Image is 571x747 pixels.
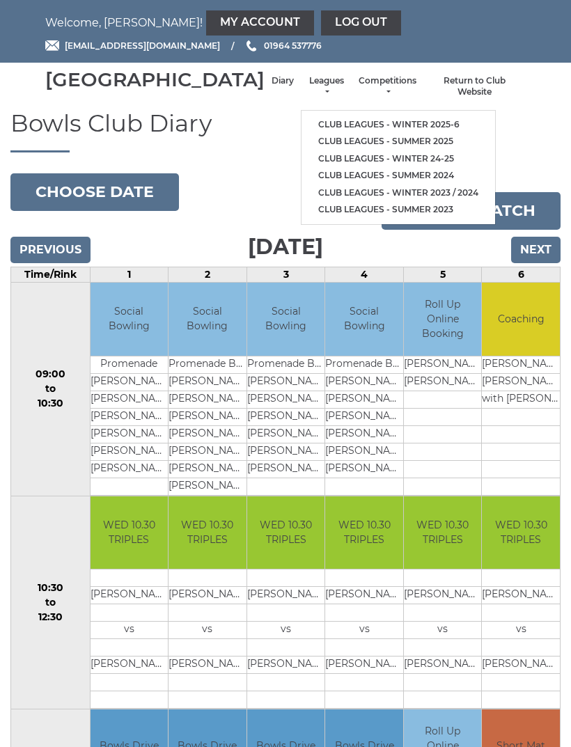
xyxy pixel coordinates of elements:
td: WED 10.30 TRIPLES [325,496,403,569]
td: [PERSON_NAME] [91,391,169,408]
td: 1 [90,267,169,283]
td: WED 10.30 TRIPLES [404,496,482,569]
td: [PERSON_NAME] [91,460,169,478]
img: Email [45,40,59,51]
td: [PERSON_NAME] [169,443,247,460]
td: [PERSON_NAME] [169,478,247,495]
td: [PERSON_NAME] [247,656,325,674]
input: Previous [10,237,91,263]
td: [PERSON_NAME] [325,373,403,391]
td: [PERSON_NAME] [91,443,169,460]
td: [PERSON_NAME] [482,373,560,391]
td: [PERSON_NAME] [247,587,325,604]
td: [PERSON_NAME] [247,391,325,408]
a: Club leagues - Winter 24-25 [302,150,495,168]
a: My Account [206,10,314,36]
td: vs [91,622,169,639]
a: Email [EMAIL_ADDRESS][DOMAIN_NAME] [45,39,220,52]
td: Time/Rink [11,267,91,283]
td: [PERSON_NAME] [91,408,169,425]
td: 2 [169,267,247,283]
td: WED 10.30 TRIPLES [91,496,169,569]
td: [PERSON_NAME] [169,656,247,674]
td: [PERSON_NAME] [404,356,482,373]
td: Social Bowling [325,283,403,356]
h1: Bowls Club Diary [10,111,561,152]
td: [PERSON_NAME] [325,408,403,425]
td: 09:00 to 10:30 [11,283,91,496]
td: [PERSON_NAME] [247,443,325,460]
td: [PERSON_NAME] [404,656,482,674]
td: [PERSON_NAME] [169,391,247,408]
td: [PERSON_NAME] [247,460,325,478]
img: Phone us [247,40,256,52]
td: vs [482,622,560,639]
a: Competitions [359,75,416,98]
td: [PERSON_NAME] [247,373,325,391]
a: Return to Club Website [430,75,519,98]
td: [PERSON_NAME] [247,408,325,425]
td: [PERSON_NAME] [404,587,482,604]
td: Roll Up Online Booking [404,283,482,356]
td: Social Bowling [169,283,247,356]
td: [PERSON_NAME] [91,373,169,391]
td: [PERSON_NAME] [482,587,560,604]
a: Phone us 01964 537776 [244,39,322,52]
td: [PERSON_NAME] [325,460,403,478]
td: vs [325,622,403,639]
a: Club leagues - Summer 2023 [302,201,495,219]
td: vs [247,622,325,639]
a: Diary [272,75,294,87]
td: Coaching [482,283,560,356]
td: Promenade Bowls [325,356,403,373]
td: [PERSON_NAME] [404,373,482,391]
span: 01964 537776 [264,40,322,51]
td: [PERSON_NAME] [91,587,169,604]
td: Promenade Bowls [247,356,325,373]
td: Social Bowling [91,283,169,356]
td: 6 [482,267,561,283]
a: Club leagues - Summer 2024 [302,167,495,184]
td: [PERSON_NAME] [482,656,560,674]
button: Choose date [10,173,179,211]
a: Club leagues - Summer 2025 [302,133,495,150]
td: [PERSON_NAME] [325,391,403,408]
td: [PERSON_NAME] [325,443,403,460]
td: [PERSON_NAME] [247,425,325,443]
td: with [PERSON_NAME] [482,391,560,408]
a: Log out [321,10,401,36]
td: [PERSON_NAME] [91,656,169,674]
td: WED 10.30 TRIPLES [247,496,325,569]
input: Next [511,237,561,263]
td: 4 [325,267,404,283]
td: Promenade Bowls [169,356,247,373]
td: [PERSON_NAME] [325,656,403,674]
td: 5 [403,267,482,283]
td: WED 10.30 TRIPLES [169,496,247,569]
td: [PERSON_NAME] [169,425,247,443]
td: [PERSON_NAME] [169,373,247,391]
a: Leagues [308,75,345,98]
td: [PERSON_NAME] [325,425,403,443]
a: Club leagues - Winter 2023 / 2024 [302,184,495,202]
td: [PERSON_NAME] [325,587,403,604]
div: [GEOGRAPHIC_DATA] [45,69,265,91]
td: [PERSON_NAME] [169,460,247,478]
td: vs [404,622,482,639]
td: 3 [247,267,325,283]
ul: Leagues [301,110,496,225]
td: vs [169,622,247,639]
td: [PERSON_NAME] [169,408,247,425]
td: Promenade [91,356,169,373]
a: Club leagues - Winter 2025-6 [302,116,495,134]
td: 10:30 to 12:30 [11,496,91,709]
nav: Welcome, [PERSON_NAME]! [45,10,526,36]
td: [PERSON_NAME] [482,356,560,373]
span: [EMAIL_ADDRESS][DOMAIN_NAME] [65,40,220,51]
td: [PERSON_NAME] [91,425,169,443]
td: Social Bowling [247,283,325,356]
td: [PERSON_NAME] [169,587,247,604]
td: WED 10.30 TRIPLES [482,496,560,569]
